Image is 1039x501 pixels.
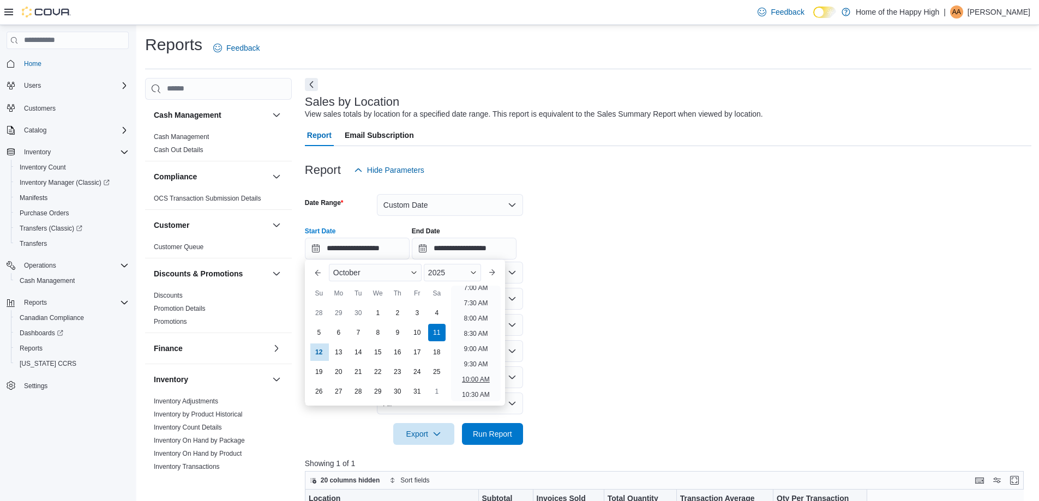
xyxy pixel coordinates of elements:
[20,101,129,114] span: Customers
[428,268,445,277] span: 2025
[20,194,47,202] span: Manifests
[309,264,327,281] button: Previous Month
[20,146,129,159] span: Inventory
[424,264,481,281] div: Button. Open the year selector. 2025 is currently selected.
[451,286,501,401] ul: Time
[11,236,133,251] button: Transfers
[310,343,328,361] div: day-12
[305,227,336,236] label: Start Date
[305,78,318,91] button: Next
[15,191,52,204] a: Manifests
[15,237,51,250] a: Transfers
[428,324,446,341] div: day-11
[154,146,203,154] a: Cash Out Details
[15,311,129,324] span: Canadian Compliance
[305,238,410,259] input: Press the down key to enter a popover containing a calendar. Press the escape key to close the po...
[15,311,88,324] a: Canadian Compliance
[389,304,406,322] div: day-2
[330,324,347,341] div: day-6
[154,397,218,406] span: Inventory Adjustments
[20,178,110,187] span: Inventory Manager (Classic)
[15,342,47,355] a: Reports
[154,304,206,313] span: Promotion Details
[145,289,292,333] div: Discounts & Promotions
[508,321,517,329] button: Open list of options
[2,144,133,160] button: Inventory
[15,274,79,287] a: Cash Management
[15,222,87,235] a: Transfers (Classic)
[15,176,129,189] span: Inventory Manager (Classic)
[20,379,52,393] a: Settings
[307,124,332,146] span: Report
[11,206,133,221] button: Purchase Orders
[154,195,261,202] a: OCS Transaction Submission Details
[412,227,440,236] label: End Date
[305,474,385,487] button: 20 columns hidden
[270,373,283,386] button: Inventory
[305,198,344,207] label: Date Range
[990,474,1004,487] button: Display options
[310,285,328,302] div: Su
[369,304,387,322] div: day-1
[458,373,494,386] li: 10:00 AM
[20,163,66,172] span: Inventory Count
[24,382,47,390] span: Settings
[350,324,367,341] div: day-7
[20,296,129,309] span: Reports
[305,164,341,177] h3: Report
[409,343,426,361] div: day-17
[7,51,129,422] nav: Complex example
[409,324,426,341] div: day-10
[154,343,268,354] button: Finance
[369,324,387,341] div: day-8
[145,192,292,209] div: Compliance
[350,159,429,181] button: Hide Parameters
[508,294,517,303] button: Open list of options
[369,383,387,400] div: day-29
[2,56,133,71] button: Home
[428,383,446,400] div: day-1
[154,437,245,444] a: Inventory On Hand by Package
[973,474,986,487] button: Keyboard shortcuts
[20,276,75,285] span: Cash Management
[813,7,836,18] input: Dark Mode
[270,108,283,122] button: Cash Management
[154,132,209,141] span: Cash Management
[154,268,268,279] button: Discounts & Promotions
[154,171,197,182] h3: Compliance
[154,194,261,203] span: OCS Transaction Submission Details
[389,285,406,302] div: Th
[389,324,406,341] div: day-9
[2,258,133,273] button: Operations
[24,126,46,135] span: Catalog
[20,209,69,218] span: Purchase Orders
[15,237,129,250] span: Transfers
[154,171,268,182] button: Compliance
[409,304,426,322] div: day-3
[11,341,133,356] button: Reports
[24,81,41,90] span: Users
[154,305,206,312] a: Promotion Details
[20,79,129,92] span: Users
[11,310,133,325] button: Canadian Compliance
[393,423,454,445] button: Export
[20,329,63,337] span: Dashboards
[154,317,187,326] span: Promotions
[154,397,218,405] a: Inventory Adjustments
[154,475,201,484] span: Package Details
[20,259,61,272] button: Operations
[329,264,422,281] div: Button. Open the month selector. October is currently selected.
[813,18,814,19] span: Dark Mode
[154,243,203,251] a: Customer Queue
[305,458,1031,469] p: Showing 1 of 1
[2,295,133,310] button: Reports
[350,383,367,400] div: day-28
[20,224,82,233] span: Transfers (Classic)
[154,450,242,457] a: Inventory On Hand by Product
[15,207,74,220] a: Purchase Orders
[950,5,963,19] div: Arvinthan Anandan
[310,383,328,400] div: day-26
[400,476,429,485] span: Sort fields
[369,363,387,381] div: day-22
